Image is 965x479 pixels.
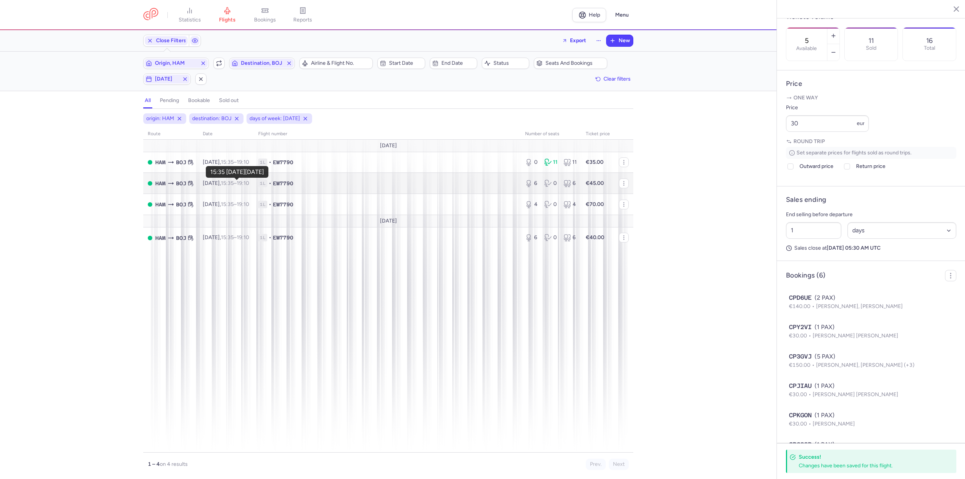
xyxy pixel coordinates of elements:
button: Status [482,58,529,69]
span: €150.00 [789,362,816,368]
span: €140.00 [789,303,816,310]
span: 1L [258,234,267,241]
span: [DATE] [155,76,179,82]
span: [DATE], [203,234,249,241]
span: on 4 results [160,461,188,467]
strong: €70.00 [586,201,604,207]
button: CPY2VI(1 PAX)€30.00[PERSON_NAME] [PERSON_NAME] [789,323,953,340]
time: 15:35 [221,201,234,207]
span: Hamburg Airport, Hamburg, Germany [155,234,165,242]
span: CPY2VI [789,323,812,332]
span: CPKGON [789,411,812,420]
div: 6 [525,180,538,187]
span: Start date [389,60,422,66]
p: Sold [866,45,876,51]
a: flights [208,7,246,23]
strong: [DATE] 05:30 AM UTC [827,245,881,251]
h4: sold out [219,97,239,104]
span: [PERSON_NAME] [813,421,855,427]
strong: 1 – 4 [148,461,160,467]
input: Outward price [787,163,793,169]
h4: Bookings (6) [786,271,825,280]
span: Help [589,12,600,18]
span: Hamburg Airport, Hamburg, Germany [155,158,165,166]
h4: Price [786,79,956,88]
span: • [269,159,271,166]
time: 19:10 [237,201,249,207]
span: 1L [258,180,267,187]
span: OPEN [148,160,152,165]
button: Start date [377,58,425,69]
span: OPEN [148,181,152,186]
a: Help [572,8,606,22]
div: (1 PAX) [789,381,953,391]
span: [DATE], [203,159,249,165]
span: [DATE] [380,143,397,149]
div: 4 [525,201,538,208]
span: CP3GVJ [789,352,812,361]
label: Available [796,46,817,52]
div: 11 [544,159,558,166]
span: €30.00 [789,333,813,339]
span: €30.00 [789,421,813,427]
span: New [619,38,630,44]
span: – [221,234,249,241]
span: CPGOSR [789,440,812,449]
button: CPD6UE(2 PAX)€140.00[PERSON_NAME], [PERSON_NAME] [789,293,953,311]
span: End date [441,60,475,66]
button: Export [557,35,591,47]
span: Bourgas, Burgas, Bulgaria [176,158,186,166]
label: Price [786,103,869,112]
div: 0 [544,201,558,208]
a: CitizenPlane red outlined logo [143,8,158,22]
button: End date [430,58,477,69]
span: Bourgas, Burgas, Bulgaria [176,200,186,209]
h4: Sales ending [786,195,826,204]
div: Changes have been saved for this flight. [799,462,940,469]
span: [PERSON_NAME], [PERSON_NAME] (+3) [816,362,914,368]
span: Status [493,60,527,66]
span: – [221,159,249,165]
p: Round trip [786,138,956,145]
div: 6 [564,180,577,187]
span: [PERSON_NAME], [PERSON_NAME] [816,303,903,310]
span: destination: BOJ [192,115,231,122]
span: Hamburg Airport, Hamburg, Germany [155,200,165,209]
button: Close Filters [144,35,189,46]
button: CPKGON(1 PAX)€30.00[PERSON_NAME] [789,411,953,428]
p: End selling before departure [786,210,956,219]
div: 15:35 [DATE][DATE] [210,169,264,175]
span: 1L [258,159,267,166]
div: 4 [564,201,577,208]
div: 6 [564,234,577,241]
input: --- [786,115,869,132]
time: 15:35 [221,159,234,165]
h4: bookable [188,97,210,104]
span: CPJIAU [789,381,812,391]
time: 15:35 [221,234,234,241]
div: (5 PAX) [789,352,953,361]
div: 11 [564,159,577,166]
h4: pending [160,97,179,104]
span: OPEN [148,236,152,240]
span: Airline & Flight No. [311,60,370,66]
button: Prev. [586,459,606,470]
span: Bourgas, Burgas, Bulgaria [176,179,186,188]
span: – [221,201,249,207]
th: number of seats [521,128,581,140]
span: EW7790 [273,201,293,208]
button: CP3GVJ(5 PAX)€150.00[PERSON_NAME], [PERSON_NAME] (+3) [789,352,953,369]
button: Origin, HAM [143,58,209,69]
time: 15:35 [221,180,234,186]
a: bookings [246,7,284,23]
button: [DATE] [143,73,191,85]
p: One way [786,94,956,102]
span: EW7790 [273,159,293,166]
time: 19:10 [237,234,249,241]
span: Clear filters [604,76,631,82]
span: Origin, HAM [155,60,197,66]
span: origin: HAM [146,115,174,122]
th: route [143,128,198,140]
button: Menu [611,8,633,22]
th: Flight number [254,128,521,140]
